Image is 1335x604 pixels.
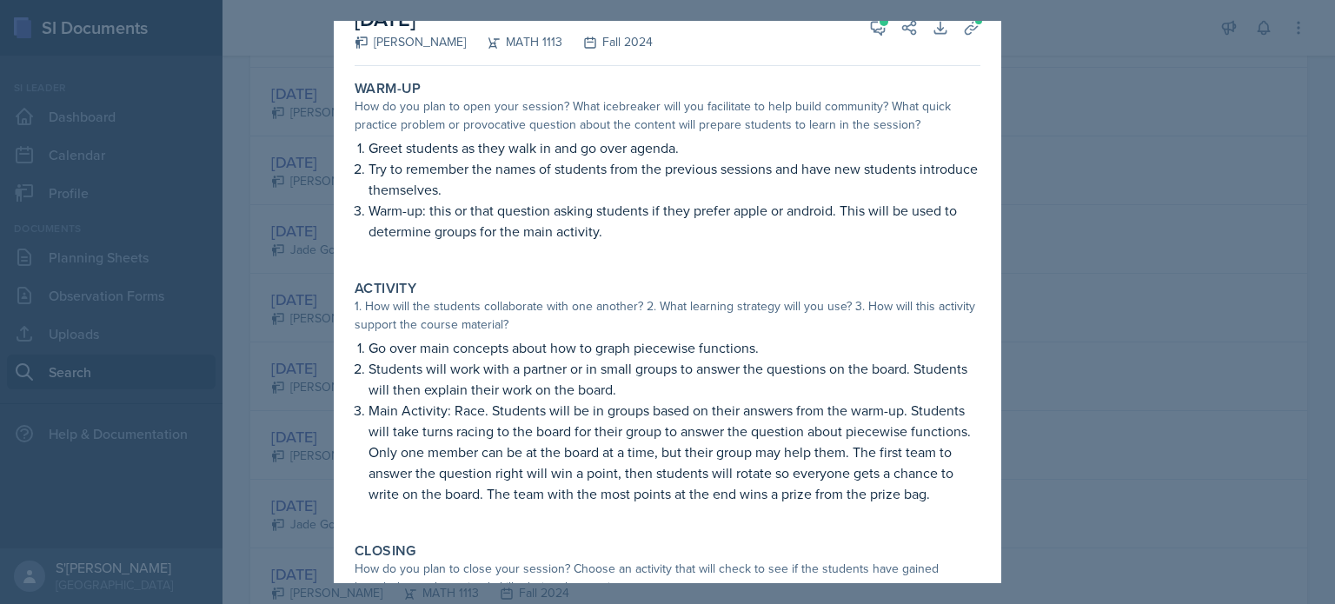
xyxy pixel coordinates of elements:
[355,542,416,560] label: Closing
[355,97,980,134] div: How do you plan to open your session? What icebreaker will you facilitate to help build community...
[369,137,980,158] p: Greet students as they walk in and go over agenda.
[369,158,980,200] p: Try to remember the names of students from the previous sessions and have new students introduce ...
[355,33,466,51] div: [PERSON_NAME]
[369,400,980,504] p: Main Activity: Race. Students will be in groups based on their answers from the warm-up. Students...
[369,358,980,400] p: Students will work with a partner or in small groups to answer the questions on the board. Studen...
[466,33,562,51] div: MATH 1113
[355,560,980,596] div: How do you plan to close your session? Choose an activity that will check to see if the students ...
[369,337,980,358] p: Go over main concepts about how to graph piecewise functions.
[355,80,422,97] label: Warm-Up
[355,297,980,334] div: 1. How will the students collaborate with one another? 2. What learning strategy will you use? 3....
[562,33,653,51] div: Fall 2024
[355,280,416,297] label: Activity
[369,200,980,242] p: Warm-up: this or that question asking students if they prefer apple or android. This will be used...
